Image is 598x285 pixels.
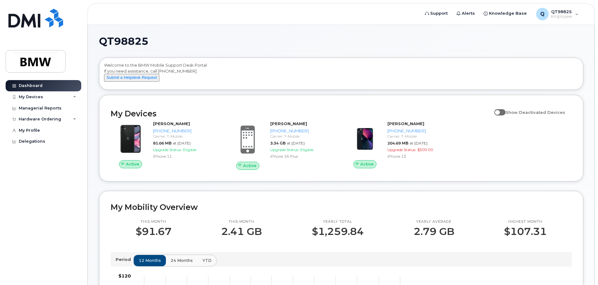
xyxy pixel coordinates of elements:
iframe: Messenger Launcher [571,258,593,280]
p: $1,259.84 [312,226,364,237]
input: Show Deactivated Devices [494,106,499,111]
span: Active [243,163,257,169]
span: Show Deactivated Devices [506,110,565,115]
div: iPhone 13 [387,154,452,159]
span: Eligible [300,147,313,152]
div: iPhone 11 [153,154,218,159]
a: Active[PERSON_NAME][PHONE_NUMBER]Carrier: T-Mobile3.34 GBat [DATE]Upgrade Status:EligibleiPhone 1... [228,121,337,170]
span: 3.34 GB [270,141,286,145]
div: [PHONE_NUMBER] [270,128,335,134]
p: This month [221,219,262,224]
strong: [PERSON_NAME] [387,121,424,126]
span: at [DATE] [287,141,305,145]
a: Active[PERSON_NAME][PHONE_NUMBER]Carrier: T-Mobile81.06 MBat [DATE]Upgrade Status:EligibleiPhone 11 [111,121,220,168]
button: Submit a Helpdesk Request [104,74,159,82]
span: Active [360,161,374,167]
span: 204.69 MB [387,141,408,145]
p: 2.41 GB [221,226,262,237]
p: 2.79 GB [414,226,454,237]
p: Highest month [504,219,547,224]
img: iPhone_11.jpg [116,124,146,154]
div: Carrier: T-Mobile [387,134,452,139]
img: image20231002-3703462-1ig824h.jpeg [350,124,380,154]
div: [PHONE_NUMBER] [153,128,218,134]
span: QT98825 [99,37,148,46]
span: $500.00 [417,147,433,152]
span: Upgrade Status: [387,147,416,152]
p: This month [136,219,172,224]
span: Active [126,161,139,167]
p: Yearly average [414,219,454,224]
span: at [DATE] [410,141,427,145]
strong: [PERSON_NAME] [153,121,190,126]
h2: My Mobility Overview [111,202,572,212]
div: [PHONE_NUMBER] [387,128,452,134]
span: YTD [202,257,212,263]
p: Yearly total [312,219,364,224]
tspan: $120 [118,273,131,279]
a: Active[PERSON_NAME][PHONE_NUMBER]Carrier: T-Mobile204.69 MBat [DATE]Upgrade Status:$500.00iPhone 13 [345,121,455,168]
span: Eligible [183,147,196,152]
span: Upgrade Status: [270,147,299,152]
span: Upgrade Status: [153,147,182,152]
h2: My Devices [111,109,491,118]
span: at [DATE] [173,141,191,145]
div: iPhone 16 Plus [270,154,335,159]
p: Period [116,257,133,262]
div: Carrier: T-Mobile [153,134,218,139]
div: Welcome to the BMW Mobile Support Desk Portal If you need assistance, call [PHONE_NUMBER]. [104,62,578,87]
span: 24 months [171,257,193,263]
p: $91.67 [136,226,172,237]
span: 81.06 MB [153,141,172,145]
strong: [PERSON_NAME] [270,121,307,126]
div: Carrier: T-Mobile [270,134,335,139]
p: $107.31 [504,226,547,237]
a: Submit a Helpdesk Request [104,75,159,80]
